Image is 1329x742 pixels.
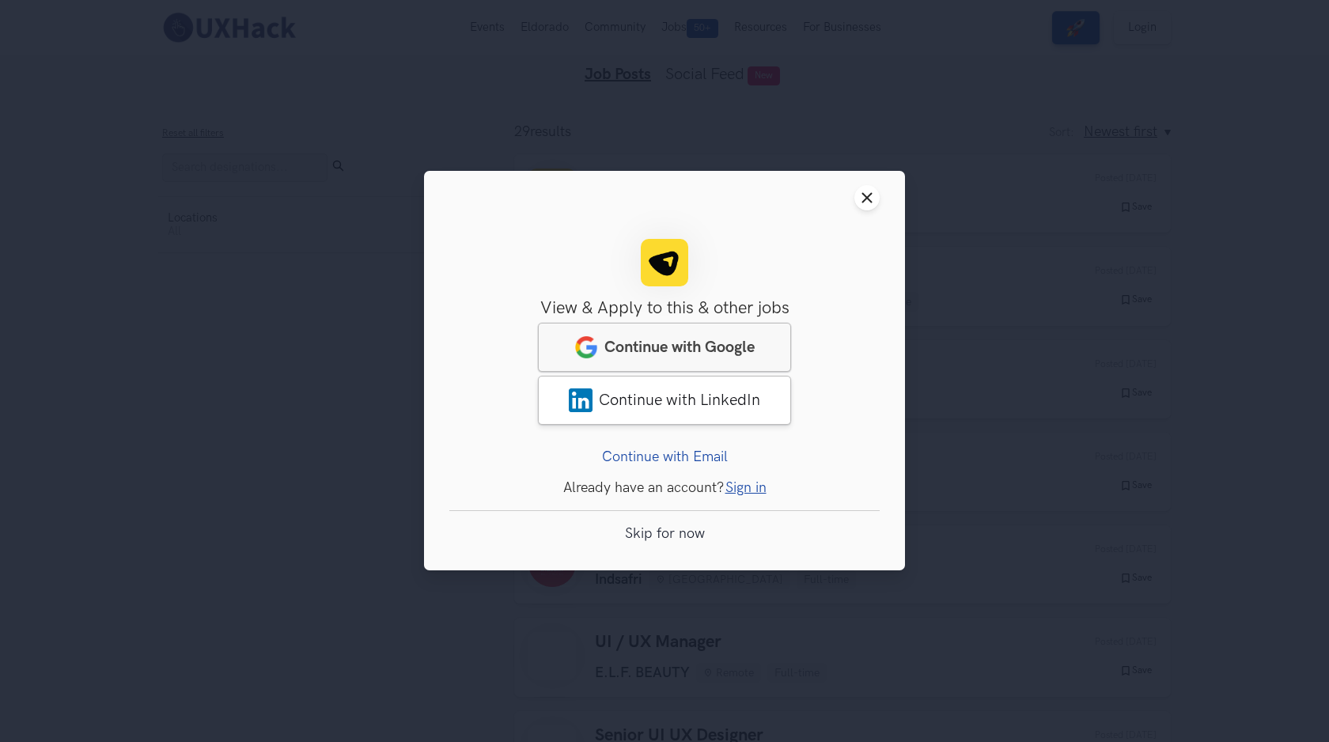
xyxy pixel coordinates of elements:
[625,526,705,543] a: Skip for now
[449,298,880,319] h3: View & Apply to this & other jobs
[604,339,755,358] span: Continue with Google
[563,480,724,497] span: Already have an account?
[602,449,728,466] a: Continue with Email
[574,336,598,360] img: google
[569,389,593,413] img: LinkedIn
[538,377,791,426] a: LinkedInContinue with LinkedIn
[599,392,760,411] span: Continue with LinkedIn
[538,324,791,373] a: googleContinue with Google
[725,480,767,497] a: Sign in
